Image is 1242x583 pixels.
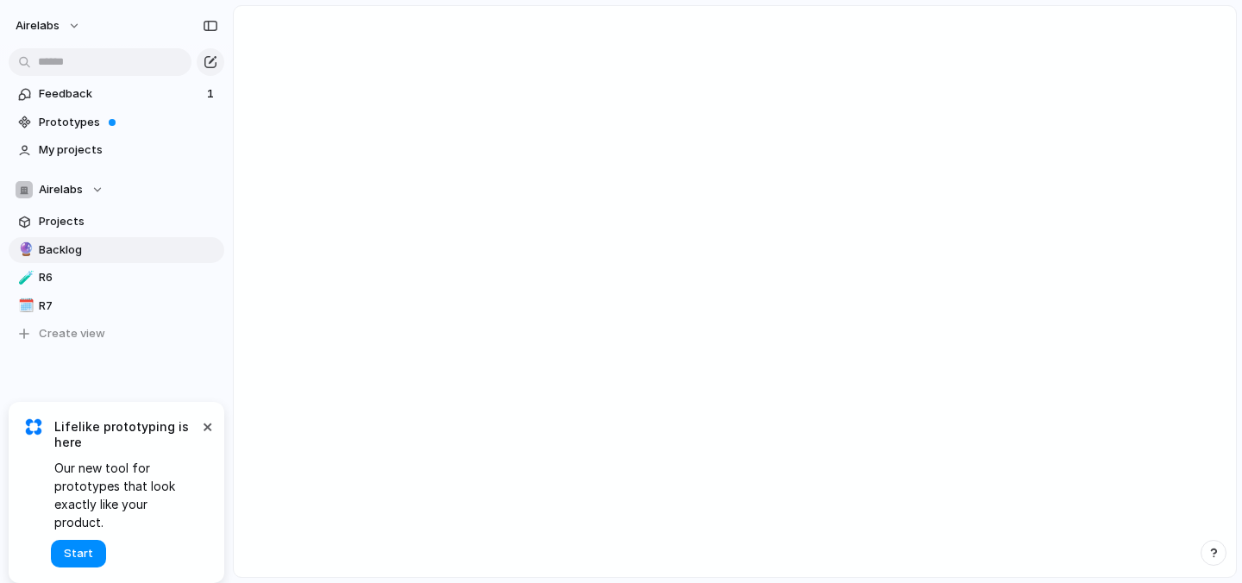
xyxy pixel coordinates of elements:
[64,545,93,562] span: Start
[9,321,224,347] button: Create view
[9,265,224,291] a: 🧪R6
[18,296,30,316] div: 🗓️
[16,298,33,315] button: 🗓️
[39,213,218,230] span: Projects
[39,181,83,198] span: Airelabs
[39,141,218,159] span: My projects
[9,293,224,319] a: 🗓️R7
[8,12,90,40] button: airelabs
[39,269,218,286] span: R6
[16,241,33,259] button: 🔮
[39,325,105,342] span: Create view
[51,540,106,567] button: Start
[9,237,224,263] a: 🔮Backlog
[54,459,198,531] span: Our new tool for prototypes that look exactly like your product.
[39,114,218,131] span: Prototypes
[207,85,217,103] span: 1
[9,137,224,163] a: My projects
[54,419,198,450] span: Lifelike prototyping is here
[39,241,218,259] span: Backlog
[9,110,224,135] a: Prototypes
[18,268,30,288] div: 🧪
[9,209,224,235] a: Projects
[9,177,224,203] button: Airelabs
[9,81,224,107] a: Feedback1
[16,269,33,286] button: 🧪
[18,240,30,260] div: 🔮
[16,17,60,34] span: airelabs
[39,298,218,315] span: R7
[39,85,202,103] span: Feedback
[197,416,217,436] button: Dismiss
